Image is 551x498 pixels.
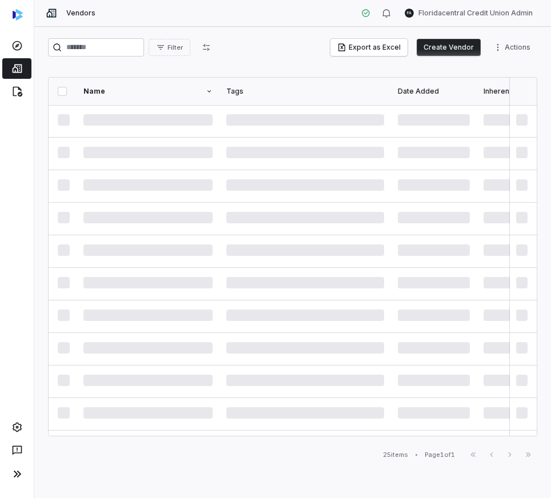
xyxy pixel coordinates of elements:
button: FAFloridacentral Credit Union Admin [398,5,540,22]
div: Name [83,87,213,96]
button: Create Vendor [417,39,481,56]
span: FA [405,9,414,18]
button: More actions [490,39,537,56]
button: Filter [149,39,190,56]
span: Filter [167,43,183,52]
span: Floridacentral Credit Union Admin [418,9,533,18]
div: Page 1 of 1 [425,451,455,459]
button: Export as Excel [330,39,408,56]
div: Date Added [398,87,470,96]
img: svg%3e [13,9,23,21]
span: Vendors [66,9,95,18]
div: Tags [226,87,384,96]
div: • [415,451,418,459]
div: 25 items [383,451,408,459]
